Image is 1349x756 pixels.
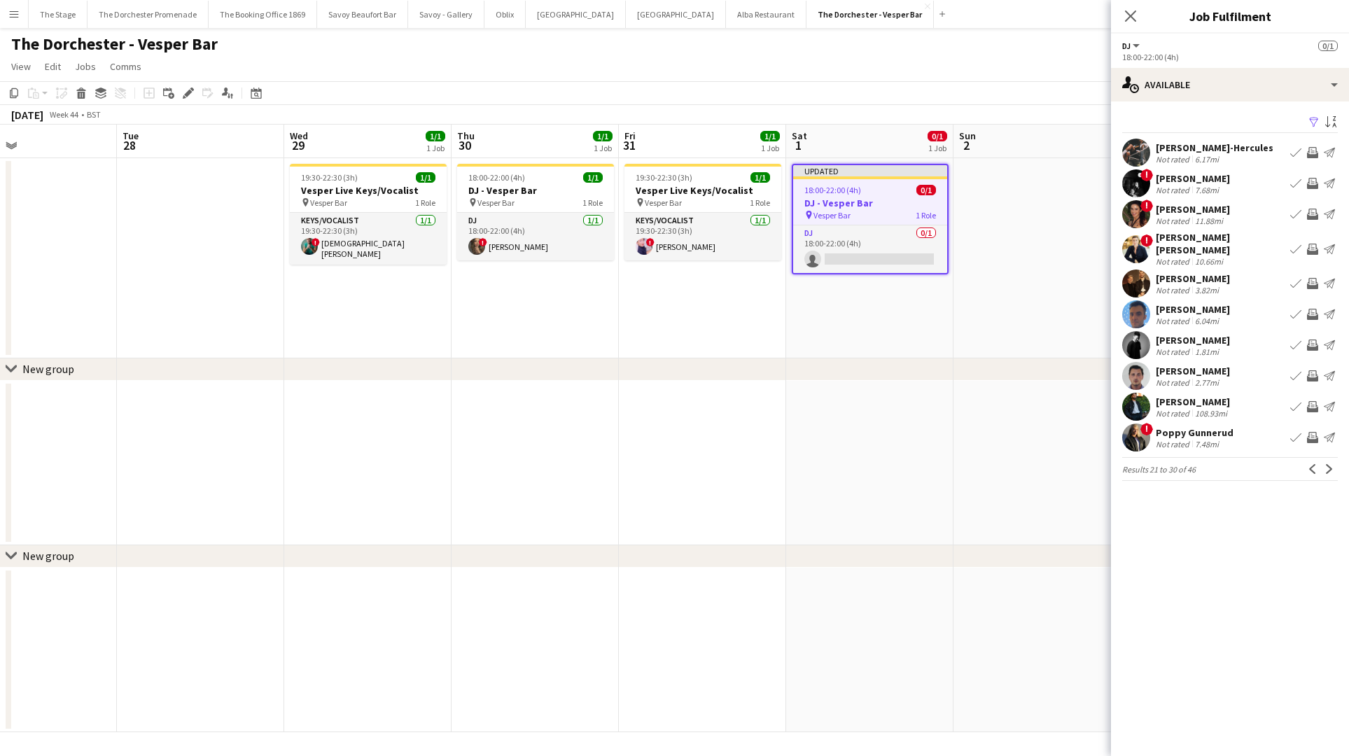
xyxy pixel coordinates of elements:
[624,184,781,197] h3: Vesper Live Keys/Vocalist
[75,60,96,73] span: Jobs
[626,1,726,28] button: [GEOGRAPHIC_DATA]
[792,129,807,142] span: Sat
[312,238,320,246] span: !
[594,143,612,153] div: 1 Job
[916,185,936,195] span: 0/1
[104,57,147,76] a: Comms
[1156,185,1192,195] div: Not rated
[457,164,614,260] app-job-card: 18:00-22:00 (4h)1/1DJ - Vesper Bar Vesper Bar1 RoleDJ1/118:00-22:00 (4h)![PERSON_NAME]
[928,143,946,153] div: 1 Job
[1156,172,1230,185] div: [PERSON_NAME]
[290,184,447,197] h3: Vesper Live Keys/Vocalist
[11,60,31,73] span: View
[1156,439,1192,449] div: Not rated
[484,1,526,28] button: Oblix
[1156,303,1230,316] div: [PERSON_NAME]
[1192,285,1222,295] div: 3.82mi
[793,225,947,273] app-card-role: DJ0/118:00-22:00 (4h)
[22,362,74,376] div: New group
[1156,141,1273,154] div: [PERSON_NAME]-Hercules
[408,1,484,28] button: Savoy - Gallery
[957,137,976,153] span: 2
[6,57,36,76] a: View
[1140,169,1153,181] span: !
[622,137,636,153] span: 31
[39,57,67,76] a: Edit
[455,137,475,153] span: 30
[290,164,447,265] app-job-card: 19:30-22:30 (3h)1/1Vesper Live Keys/Vocalist Vesper Bar1 RoleKeys/Vocalist1/119:30-22:30 (3h)![DE...
[1156,426,1233,439] div: Poppy Gunnerud
[1318,41,1338,51] span: 0/1
[301,172,358,183] span: 19:30-22:30 (3h)
[1192,256,1226,267] div: 10.66mi
[1156,272,1230,285] div: [PERSON_NAME]
[1156,285,1192,295] div: Not rated
[69,57,102,76] a: Jobs
[479,238,487,246] span: !
[1192,377,1222,388] div: 2.77mi
[1140,423,1153,435] span: !
[646,238,655,246] span: !
[29,1,88,28] button: The Stage
[457,213,614,260] app-card-role: DJ1/118:00-22:00 (4h)![PERSON_NAME]
[1156,216,1192,226] div: Not rated
[1156,408,1192,419] div: Not rated
[11,34,218,55] h1: The Dorchester - Vesper Bar
[1156,256,1192,267] div: Not rated
[793,197,947,209] h3: DJ - Vesper Bar
[1156,377,1192,388] div: Not rated
[317,1,408,28] button: Savoy Beaufort Bar
[290,213,447,265] app-card-role: Keys/Vocalist1/119:30-22:30 (3h)![DEMOGRAPHIC_DATA][PERSON_NAME]
[1122,464,1196,475] span: Results 21 to 30 of 46
[624,164,781,260] div: 19:30-22:30 (3h)1/1Vesper Live Keys/Vocalist Vesper Bar1 RoleKeys/Vocalist1/119:30-22:30 (3h)![PE...
[209,1,317,28] button: The Booking Office 1869
[804,185,861,195] span: 18:00-22:00 (4h)
[750,197,770,208] span: 1 Role
[1156,154,1192,164] div: Not rated
[416,172,435,183] span: 1/1
[928,131,947,141] span: 0/1
[477,197,515,208] span: Vesper Bar
[88,1,209,28] button: The Dorchester Promenade
[310,197,347,208] span: Vesper Bar
[110,60,141,73] span: Comms
[1192,346,1222,357] div: 1.81mi
[1122,41,1142,51] button: DJ
[726,1,806,28] button: Alba Restaurant
[793,165,947,176] div: Updated
[1192,154,1222,164] div: 6.17mi
[1111,7,1349,25] h3: Job Fulfilment
[426,131,445,141] span: 1/1
[123,129,139,142] span: Tue
[761,143,779,153] div: 1 Job
[1156,346,1192,357] div: Not rated
[624,213,781,260] app-card-role: Keys/Vocalist1/119:30-22:30 (3h)![PERSON_NAME]
[790,137,807,153] span: 1
[1156,365,1230,377] div: [PERSON_NAME]
[959,129,976,142] span: Sun
[1140,234,1153,247] span: !
[1122,52,1338,62] div: 18:00-22:00 (4h)
[806,1,934,28] button: The Dorchester - Vesper Bar
[1156,203,1230,216] div: [PERSON_NAME]
[1140,199,1153,212] span: !
[426,143,445,153] div: 1 Job
[120,137,139,153] span: 28
[792,164,949,274] app-job-card: Updated18:00-22:00 (4h)0/1DJ - Vesper Bar Vesper Bar1 RoleDJ0/118:00-22:00 (4h)
[45,60,61,73] span: Edit
[813,210,851,220] span: Vesper Bar
[1156,334,1230,346] div: [PERSON_NAME]
[1192,408,1230,419] div: 108.93mi
[1192,185,1222,195] div: 7.68mi
[593,131,613,141] span: 1/1
[457,129,475,142] span: Thu
[1192,439,1222,449] div: 7.48mi
[916,210,936,220] span: 1 Role
[526,1,626,28] button: [GEOGRAPHIC_DATA]
[1111,68,1349,101] div: Available
[468,172,525,183] span: 18:00-22:00 (4h)
[46,109,81,120] span: Week 44
[415,197,435,208] span: 1 Role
